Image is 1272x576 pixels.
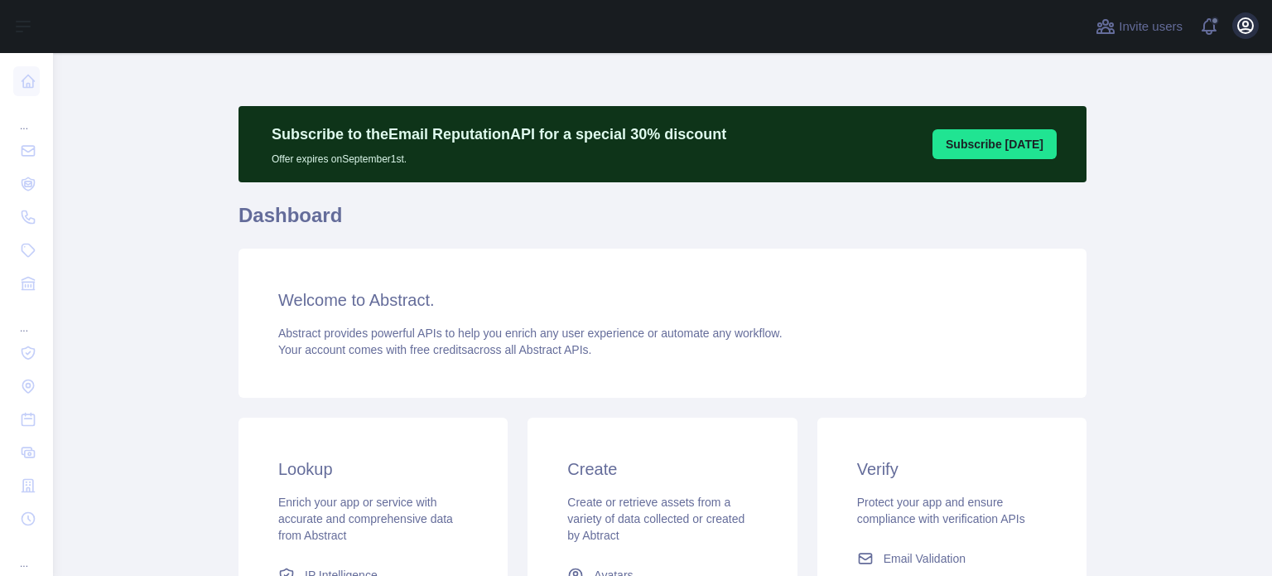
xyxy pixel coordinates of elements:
[278,288,1047,312] h3: Welcome to Abstract.
[1092,13,1186,40] button: Invite users
[567,457,757,481] h3: Create
[278,327,783,340] span: Abstract provides powerful APIs to help you enrich any user experience or automate any workflow.
[13,99,40,133] div: ...
[1119,17,1183,36] span: Invite users
[850,544,1053,574] a: Email Validation
[857,457,1047,481] h3: Verify
[13,537,40,570] div: ...
[857,496,1025,525] span: Protect your app and ensure compliance with verification APIs
[567,496,744,542] span: Create or retrieve assets from a variety of data collected or created by Abtract
[272,123,726,146] p: Subscribe to the Email Reputation API for a special 30 % discount
[410,343,467,356] span: free credits
[932,129,1057,159] button: Subscribe [DATE]
[278,343,591,356] span: Your account comes with across all Abstract APIs.
[278,457,468,481] h3: Lookup
[13,302,40,335] div: ...
[238,202,1086,242] h1: Dashboard
[884,550,966,567] span: Email Validation
[272,146,726,166] p: Offer expires on September 1st.
[278,496,453,542] span: Enrich your app or service with accurate and comprehensive data from Abstract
